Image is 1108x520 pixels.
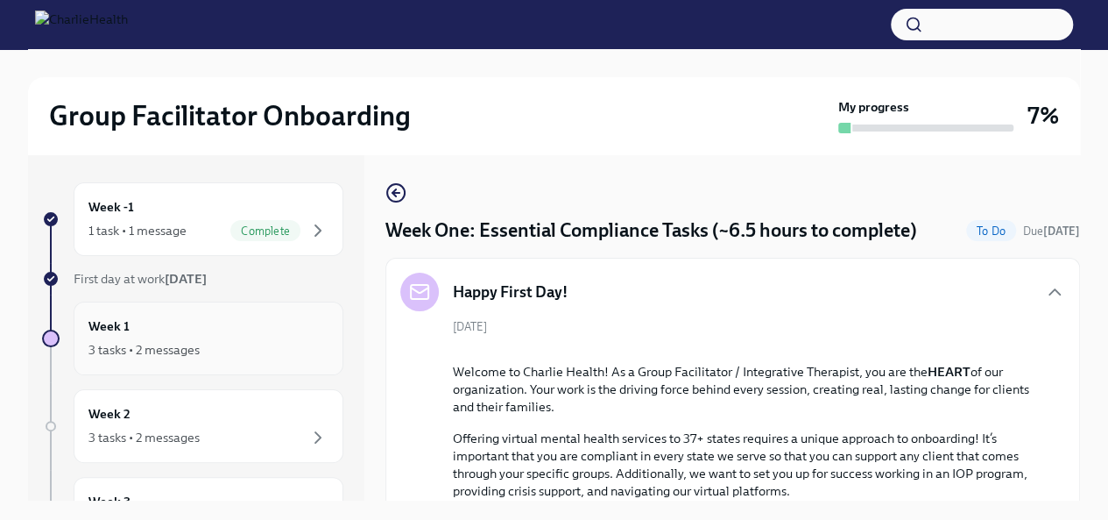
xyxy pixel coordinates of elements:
[453,281,568,303] h5: Happy First Day!
[928,364,970,380] strong: HEART
[42,302,343,375] a: Week 13 tasks • 2 messages
[74,271,207,287] span: First day at work
[453,430,1037,500] p: Offering virtual mental health services to 37+ states requires a unique approach to onboarding! I...
[49,98,411,133] h2: Group Facilitator Onboarding
[88,404,131,424] h6: Week 2
[453,363,1037,416] p: Welcome to Charlie Health! As a Group Facilitator / Integrative Therapist, you are the of our org...
[35,11,128,39] img: CharlieHealth
[385,217,917,244] h4: Week One: Essential Compliance Tasks (~6.5 hours to complete)
[88,429,200,446] div: 3 tasks • 2 messages
[1023,223,1080,239] span: August 11th, 2025 09:00
[88,492,131,511] h6: Week 3
[838,98,909,116] strong: My progress
[88,197,134,217] h6: Week -1
[42,389,343,463] a: Week 23 tasks • 2 messages
[42,182,343,256] a: Week -11 task • 1 messageComplete
[88,317,130,336] h6: Week 1
[1027,100,1059,132] h3: 7%
[453,318,487,335] span: [DATE]
[966,224,1016,238] span: To Do
[88,222,187,239] div: 1 task • 1 message
[42,270,343,288] a: First day at work[DATE]
[1043,224,1080,238] strong: [DATE]
[88,341,200,359] div: 3 tasks • 2 messages
[230,224,300,238] span: Complete
[1023,224,1080,238] span: Due
[165,271,207,287] strong: [DATE]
